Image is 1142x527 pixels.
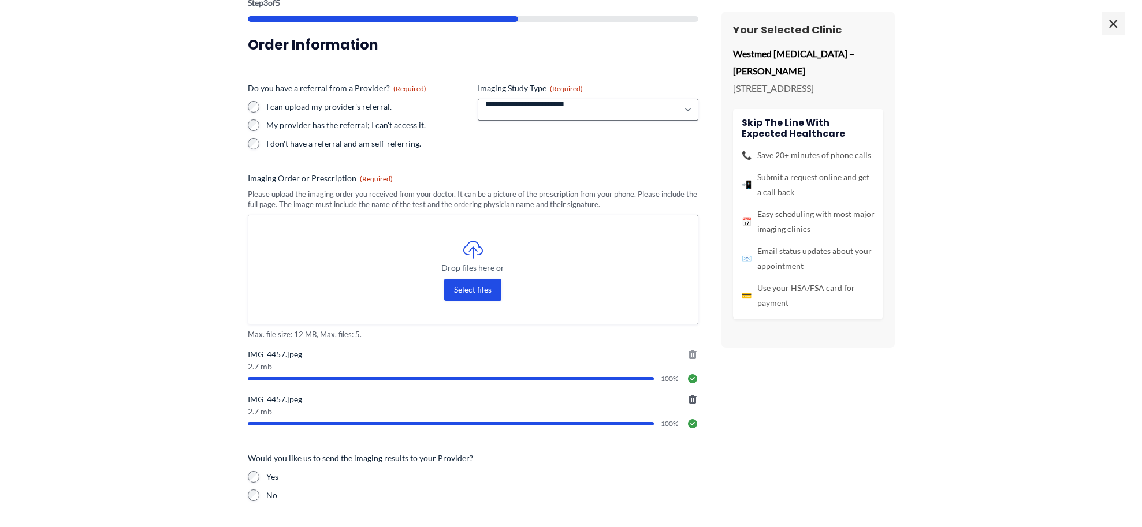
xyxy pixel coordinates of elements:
h3: Your Selected Clinic [733,23,883,36]
label: Imaging Study Type [478,83,698,94]
span: 📅 [742,214,752,229]
span: 2.7 mb [248,408,698,416]
span: 100% [661,420,680,427]
label: Imaging Order or Prescription [248,173,698,184]
span: Max. file size: 12 MB, Max. files: 5. [248,329,698,340]
div: Please upload the imaging order you received from your doctor. It can be a picture of the prescri... [248,189,698,210]
legend: Would you like us to send the imaging results to your Provider? [248,453,473,464]
label: I don't have a referral and am self-referring. [266,138,468,149]
label: I can upload my provider's referral. [266,101,468,113]
span: 💳 [742,288,752,303]
span: (Required) [360,174,393,183]
li: Easy scheduling with most major imaging clinics [742,207,875,237]
label: No [266,489,698,501]
span: 📞 [742,148,752,163]
span: Drop files here or [271,264,675,272]
span: IMG_4457.jpeg [248,394,698,405]
span: (Required) [393,84,426,93]
span: 📲 [742,177,752,192]
label: Yes [266,471,698,483]
span: × [1102,12,1125,35]
span: IMG_4457.jpeg [248,349,698,360]
li: Submit a request online and get a call back [742,170,875,200]
p: Westmed [MEDICAL_DATA] – [PERSON_NAME] [733,45,883,79]
li: Save 20+ minutes of phone calls [742,148,875,163]
span: (Required) [550,84,583,93]
button: select files, imaging order or prescription(required) [444,279,501,301]
legend: Do you have a referral from a Provider? [248,83,426,94]
h3: Order Information [248,36,698,54]
span: 100% [661,375,680,382]
span: 2.7 mb [248,362,698,371]
li: Email status updates about your appointment [742,244,875,274]
p: [STREET_ADDRESS] [733,80,883,97]
li: Use your HSA/FSA card for payment [742,281,875,311]
label: My provider has the referral; I can't access it. [266,119,468,131]
h4: Skip the line with Expected Healthcare [742,117,875,139]
span: 📧 [742,251,752,266]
